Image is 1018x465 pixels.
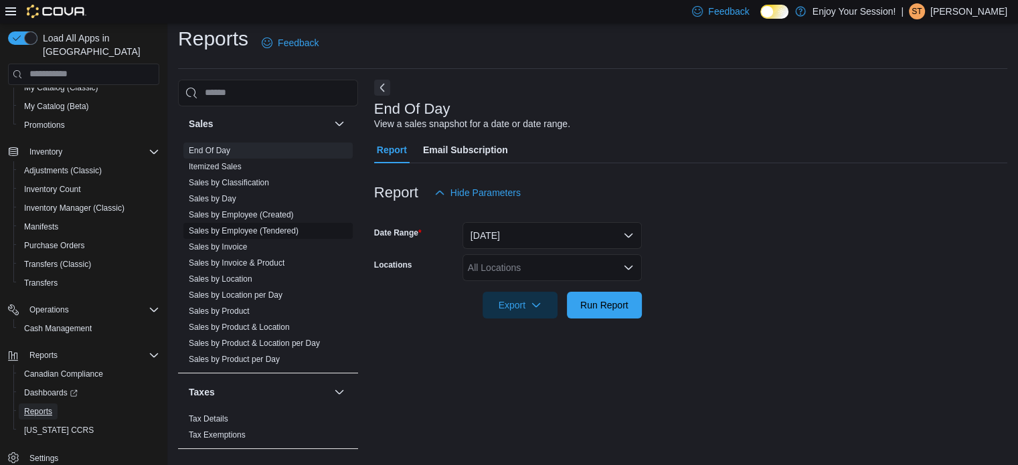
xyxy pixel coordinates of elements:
[19,275,159,291] span: Transfers
[462,222,642,249] button: [DATE]
[19,117,70,133] a: Promotions
[189,338,320,349] span: Sales by Product & Location per Day
[13,180,165,199] button: Inventory Count
[19,256,159,272] span: Transfers (Classic)
[189,306,250,316] a: Sales by Product
[374,80,390,96] button: Next
[13,255,165,274] button: Transfers (Classic)
[13,274,165,292] button: Transfers
[29,304,69,315] span: Operations
[24,203,124,213] span: Inventory Manager (Classic)
[13,402,165,421] button: Reports
[24,144,159,160] span: Inventory
[580,298,628,312] span: Run Report
[19,163,159,179] span: Adjustments (Classic)
[19,200,130,216] a: Inventory Manager (Classic)
[374,117,570,131] div: View a sales snapshot for a date or date range.
[24,144,68,160] button: Inventory
[19,98,159,114] span: My Catalog (Beta)
[19,80,104,96] a: My Catalog (Classic)
[377,136,407,163] span: Report
[13,421,165,440] button: [US_STATE] CCRS
[189,414,228,424] a: Tax Details
[423,136,508,163] span: Email Subscription
[374,227,422,238] label: Date Range
[331,384,347,400] button: Taxes
[19,275,63,291] a: Transfers
[19,163,107,179] a: Adjustments (Classic)
[13,236,165,255] button: Purchase Orders
[450,186,521,199] span: Hide Parameters
[278,36,319,50] span: Feedback
[24,101,89,112] span: My Catalog (Beta)
[909,3,925,19] div: Shannon Thompson
[189,339,320,348] a: Sales by Product & Location per Day
[24,369,103,379] span: Canadian Compliance
[24,165,102,176] span: Adjustments (Classic)
[24,302,74,318] button: Operations
[189,145,230,156] span: End Of Day
[189,430,246,440] a: Tax Exemptions
[13,97,165,116] button: My Catalog (Beta)
[19,422,99,438] a: [US_STATE] CCRS
[19,366,159,382] span: Canadian Compliance
[178,25,248,52] h1: Reports
[189,290,282,300] a: Sales by Location per Day
[491,292,549,318] span: Export
[189,354,280,365] span: Sales by Product per Day
[189,210,294,219] a: Sales by Employee (Created)
[24,259,91,270] span: Transfers (Classic)
[13,217,165,236] button: Manifests
[19,219,159,235] span: Manifests
[189,258,284,268] a: Sales by Invoice & Product
[24,323,92,334] span: Cash Management
[19,385,83,401] a: Dashboards
[374,101,450,117] h3: End Of Day
[178,411,358,448] div: Taxes
[189,355,280,364] a: Sales by Product per Day
[189,193,236,204] span: Sales by Day
[912,3,922,19] span: ST
[3,300,165,319] button: Operations
[374,260,412,270] label: Locations
[19,422,159,438] span: Washington CCRS
[13,116,165,134] button: Promotions
[189,161,242,172] span: Itemized Sales
[331,116,347,132] button: Sales
[178,143,358,373] div: Sales
[19,80,159,96] span: My Catalog (Classic)
[13,319,165,338] button: Cash Management
[189,322,290,333] span: Sales by Product & Location
[24,425,94,436] span: [US_STATE] CCRS
[189,194,236,203] a: Sales by Day
[189,162,242,171] a: Itemized Sales
[483,292,558,318] button: Export
[19,117,159,133] span: Promotions
[813,3,896,19] p: Enjoy Your Session!
[24,221,58,232] span: Manifests
[189,225,299,236] span: Sales by Employee (Tendered)
[256,29,324,56] a: Feedback
[760,5,788,19] input: Dark Mode
[189,385,215,399] h3: Taxes
[19,200,159,216] span: Inventory Manager (Classic)
[19,403,159,420] span: Reports
[189,117,214,130] h3: Sales
[19,385,159,401] span: Dashboards
[901,3,904,19] p: |
[189,117,329,130] button: Sales
[29,147,62,157] span: Inventory
[13,161,165,180] button: Adjustments (Classic)
[930,3,1007,19] p: [PERSON_NAME]
[13,383,165,402] a: Dashboards
[189,385,329,399] button: Taxes
[189,274,252,284] a: Sales by Location
[19,181,159,197] span: Inventory Count
[708,5,749,18] span: Feedback
[13,199,165,217] button: Inventory Manager (Classic)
